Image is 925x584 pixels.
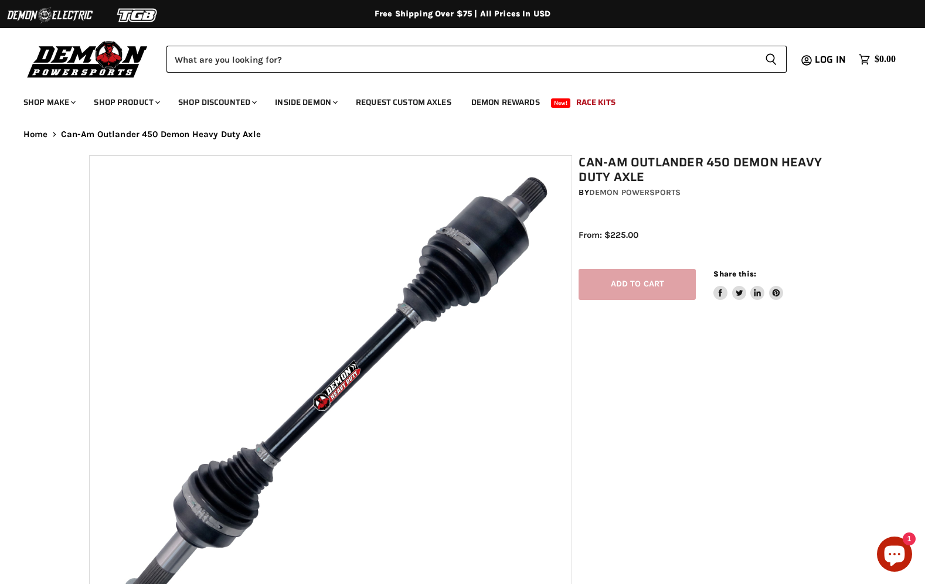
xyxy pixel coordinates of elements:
[347,90,460,114] a: Request Custom Axles
[713,269,756,278] span: Share this:
[23,38,152,80] img: Demon Powersports
[166,46,787,73] form: Product
[810,54,853,65] a: Log in
[579,155,842,185] h1: Can-Am Outlander 450 Demon Heavy Duty Axle
[23,129,48,139] a: Home
[815,52,846,67] span: Log in
[756,46,787,73] button: Search
[853,51,902,68] a: $0.00
[567,90,624,114] a: Race Kits
[85,90,167,114] a: Shop Product
[579,230,638,240] span: From: $225.00
[61,129,261,139] span: Can-Am Outlander 450 Demon Heavy Duty Axle
[266,90,345,114] a: Inside Demon
[462,90,549,114] a: Demon Rewards
[94,4,182,26] img: TGB Logo 2
[6,4,94,26] img: Demon Electric Logo 2
[169,90,264,114] a: Shop Discounted
[589,187,681,197] a: Demon Powersports
[166,46,756,73] input: Search
[713,269,783,300] aside: Share this:
[579,186,842,199] div: by
[551,98,571,108] span: New!
[15,90,83,114] a: Shop Make
[875,54,896,65] span: $0.00
[15,86,893,114] ul: Main menu
[873,537,916,575] inbox-online-store-chat: Shopify online store chat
